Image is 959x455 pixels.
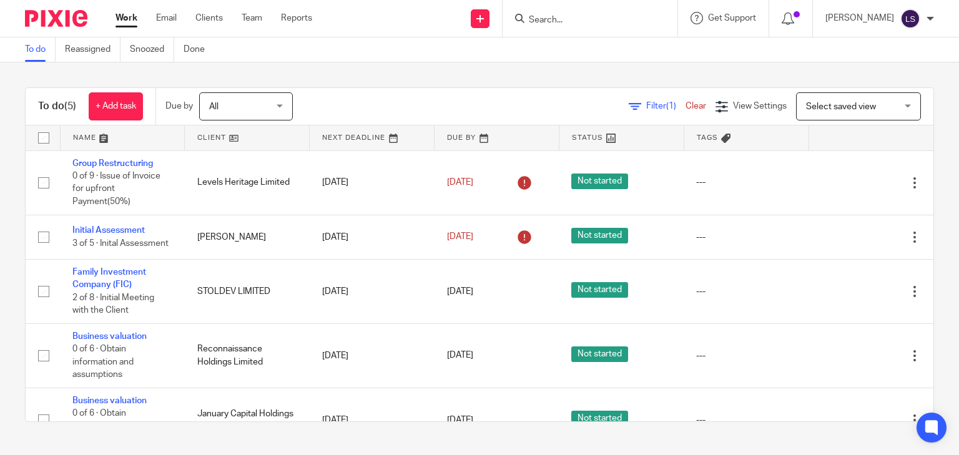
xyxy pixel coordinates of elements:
[38,100,76,113] h1: To do
[72,226,145,235] a: Initial Assessment
[185,388,310,452] td: January Capital Holdings Ltd
[281,12,312,24] a: Reports
[310,323,435,388] td: [DATE]
[25,10,87,27] img: Pixie
[25,37,56,62] a: To do
[72,396,147,405] a: Business valuation
[65,37,120,62] a: Reassigned
[666,102,676,110] span: (1)
[89,92,143,120] a: + Add task
[696,414,796,426] div: ---
[156,12,177,24] a: Email
[185,215,310,259] td: [PERSON_NAME]
[72,409,134,443] span: 0 of 6 · Obtain information and assumptions
[571,174,628,189] span: Not started
[571,346,628,362] span: Not started
[310,150,435,215] td: [DATE]
[696,231,796,243] div: ---
[185,150,310,215] td: Levels Heritage Limited
[696,350,796,362] div: ---
[447,178,473,187] span: [DATE]
[696,285,796,298] div: ---
[447,351,473,360] span: [DATE]
[900,9,920,29] img: svg%3E
[72,159,153,168] a: Group Restructuring
[242,12,262,24] a: Team
[571,411,628,426] span: Not started
[571,282,628,298] span: Not started
[447,287,473,296] span: [DATE]
[310,215,435,259] td: [DATE]
[72,332,147,341] a: Business valuation
[447,416,473,424] span: [DATE]
[646,102,686,110] span: Filter
[310,259,435,323] td: [DATE]
[733,102,787,110] span: View Settings
[184,37,214,62] a: Done
[571,228,628,243] span: Not started
[185,323,310,388] td: Reconnaissance Holdings Limited
[209,102,219,111] span: All
[64,101,76,111] span: (5)
[447,233,473,242] span: [DATE]
[528,15,640,26] input: Search
[72,172,160,206] span: 0 of 9 · Issue of Invoice for upfront Payment(50%)
[806,102,876,111] span: Select saved view
[696,176,796,188] div: ---
[72,293,154,315] span: 2 of 8 · Initial Meeting with the Client
[708,14,756,22] span: Get Support
[72,268,146,289] a: Family Investment Company (FIC)
[825,12,894,24] p: [PERSON_NAME]
[72,345,134,379] span: 0 of 6 · Obtain information and assumptions
[686,102,706,110] a: Clear
[310,388,435,452] td: [DATE]
[697,134,718,141] span: Tags
[195,12,223,24] a: Clients
[165,100,193,112] p: Due by
[130,37,174,62] a: Snoozed
[116,12,137,24] a: Work
[72,239,169,248] span: 3 of 5 · Inital Assessment
[185,259,310,323] td: STOLDEV LIMITED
